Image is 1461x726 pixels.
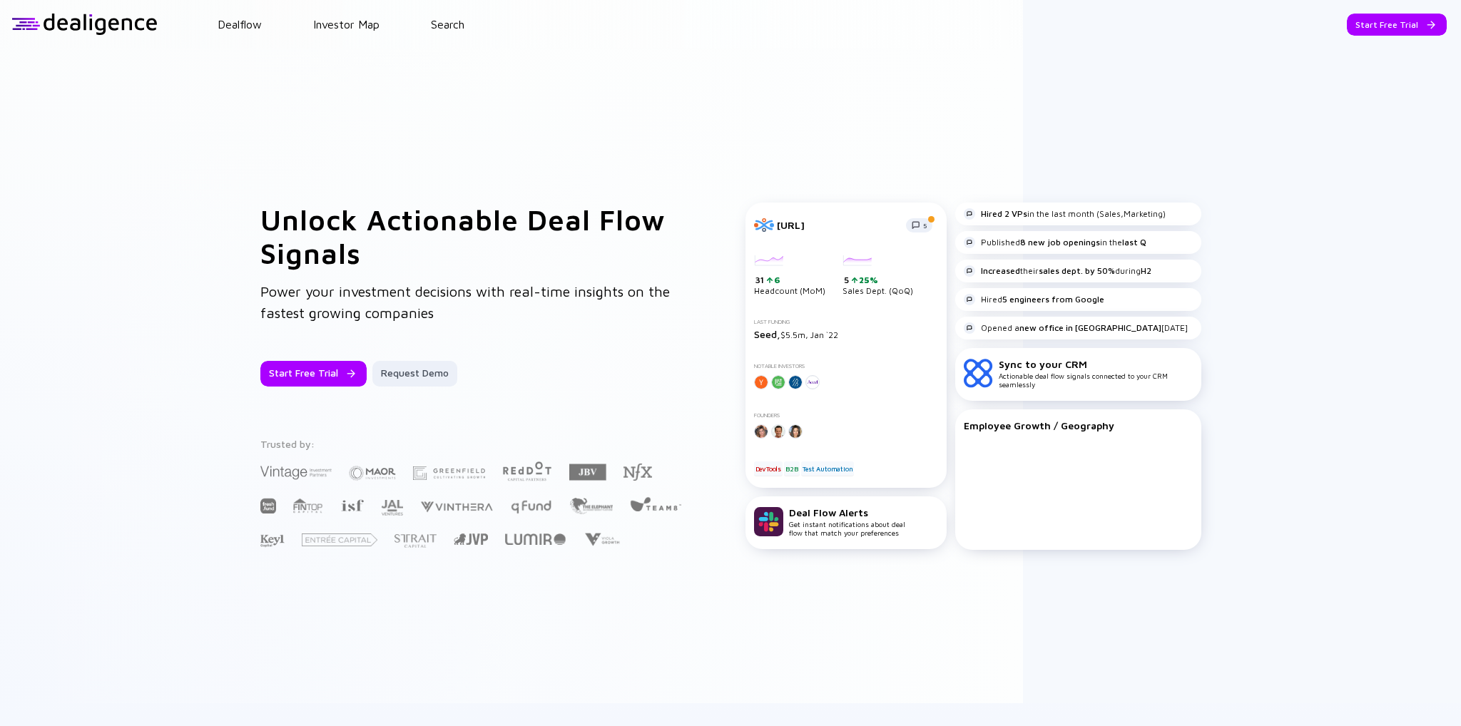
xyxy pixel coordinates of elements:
[302,533,377,546] img: Entrée Capital
[260,361,367,387] button: Start Free Trial
[260,534,285,548] img: Key1 Capital
[999,358,1193,370] div: Sync to your CRM
[454,533,488,545] img: Jerusalem Venture Partners
[1019,322,1161,333] strong: new office in [GEOGRAPHIC_DATA]
[623,464,652,481] img: NFX
[754,255,825,297] div: Headcount (MoM)
[381,500,403,516] img: JAL Ventures
[964,265,1151,277] div: their during
[784,461,799,476] div: B2B
[773,275,780,285] div: 6
[844,275,913,286] div: 5
[630,496,681,511] img: Team8
[260,464,332,481] img: Vintage Investment Partners
[502,459,552,482] img: Red Dot Capital Partners
[999,358,1193,389] div: Actionable deal flow signals connected to your CRM seamlessly
[505,533,566,545] img: Lumir Ventures
[843,255,913,297] div: Sales Dept. (QoQ)
[1141,265,1151,276] strong: H2
[801,461,854,476] div: Test Automation
[569,463,606,481] img: JBV Capital
[420,500,493,513] img: Vinthera
[754,328,938,340] div: $5.5m, Jan `22
[293,498,323,513] img: FINTOP Capital
[260,438,684,450] div: Trusted by:
[754,461,783,476] div: DevTools
[981,208,1027,219] strong: Hired 2 VPs
[857,275,878,285] div: 25%
[964,322,1188,334] div: Opened a [DATE]
[964,208,1166,220] div: in the last month (Sales,Marketing)
[1347,14,1447,36] button: Start Free Trial
[754,363,938,369] div: Notable Investors
[1020,237,1100,247] strong: 8 new job openings
[413,466,485,480] img: Greenfield Partners
[789,506,905,537] div: Get instant notifications about deal flow that match your preferences
[583,533,621,546] img: Viola Growth
[340,499,364,511] img: Israel Secondary Fund
[394,534,437,548] img: Strait Capital
[789,506,905,518] div: Deal Flow Alerts
[964,294,1104,305] div: Hired
[964,419,1193,431] div: Employee Growth / Geography
[755,275,825,286] div: 31
[372,361,457,387] button: Request Demo
[313,18,380,31] a: Investor Map
[777,219,897,231] div: [URL]
[1002,294,1104,305] strong: 5 engineers from Google
[754,319,938,325] div: Last Funding
[981,265,1020,276] strong: Increased
[754,328,780,340] span: Seed,
[569,498,613,514] img: The Elephant
[1122,237,1146,247] strong: last Q
[349,461,396,485] img: Maor Investments
[1039,265,1115,276] strong: sales dept. by 50%
[218,18,262,31] a: Dealflow
[510,498,552,515] img: Q Fund
[754,412,938,419] div: Founders
[431,18,464,31] a: Search
[964,237,1146,248] div: Published in the
[260,283,670,321] span: Power your investment decisions with real-time insights on the fastest growing companies
[260,203,688,270] h1: Unlock Actionable Deal Flow Signals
